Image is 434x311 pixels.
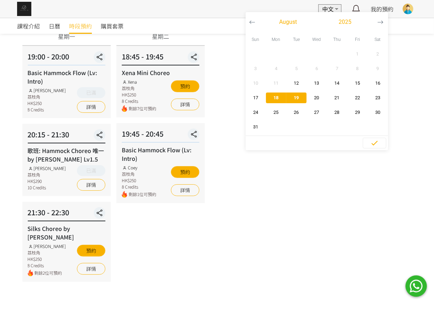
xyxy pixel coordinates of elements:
a: 詳情 [77,263,105,275]
span: August [279,18,297,26]
button: 26 [286,105,307,120]
button: 已滿 [77,165,105,176]
span: 18 [268,94,284,101]
button: 16 [367,76,388,90]
a: 詳情 [77,179,105,191]
img: img_61c0148bb0266 [17,2,31,16]
div: 8 Credits [122,184,156,190]
button: 10 [246,76,266,90]
div: Coey [122,164,156,171]
span: 13 [309,80,325,87]
div: 歌班: Hammock Choreo 唯一 by [PERSON_NAME] Lv1.5 [28,146,105,163]
div: 荔枝角 [122,85,156,91]
span: 剩餘7位可預約 [129,105,156,112]
button: 29 [347,105,367,120]
div: Thu [327,32,347,47]
button: 18 [266,90,286,105]
span: 日曆 [49,22,60,30]
button: 28 [327,105,347,120]
span: 9 [370,65,386,72]
span: 剩餘2位可預約 [35,270,66,276]
button: 27 [307,105,327,120]
div: 20:15 - 21:30 [28,129,105,143]
span: 29 [349,109,365,116]
span: 30 [370,109,386,116]
div: Tue [286,32,307,47]
span: 17 [248,94,264,101]
div: 18:45 - 19:45 [122,51,199,65]
button: 17 [246,90,266,105]
button: 2 [367,47,388,61]
div: HK$250 [28,256,66,262]
button: 2025 [317,17,374,27]
img: fire.png [122,105,127,112]
a: 日曆 [49,18,60,34]
button: 14 [327,76,347,90]
a: 我的預約 [371,5,393,13]
div: 19:00 - 20:00 [28,51,105,65]
div: HK$250 [122,91,156,98]
img: fire.png [28,270,33,276]
span: 1 [349,51,365,58]
button: 13 [307,76,327,90]
button: 6 [307,61,327,76]
button: 1 [347,47,367,61]
button: 11 [266,76,286,90]
a: 詳情 [171,184,199,196]
div: 荔枝角 [28,94,66,100]
div: HK$250 [122,177,156,184]
span: 28 [329,109,345,116]
div: Basic Hammock Flow (Lv: Intro) [28,68,105,85]
button: 30 [367,105,388,120]
span: 課程介紹 [17,22,40,30]
button: 已滿 [77,87,105,98]
span: 25 [268,109,284,116]
span: 27 [309,109,325,116]
button: 24 [246,105,266,120]
span: 4 [268,65,284,72]
span: 剩餘1位可預約 [129,191,156,198]
div: HK$290 [28,178,66,184]
button: 20 [307,90,327,105]
div: 荔枝角 [122,171,156,177]
div: 21:30 - 22:30 [28,207,105,221]
a: 課程介紹 [17,18,40,34]
button: 8 [347,61,367,76]
button: 預約 [77,245,105,257]
button: 25 [266,105,286,120]
div: [PERSON_NAME] [28,165,66,172]
button: August [260,17,317,27]
span: 19 [288,94,304,101]
div: [PERSON_NAME] [28,243,66,249]
span: 2025 [339,18,352,26]
span: 11 [268,80,284,87]
a: 購買套票 [101,18,124,34]
span: 20 [309,94,325,101]
div: Xena Mini Choreo [122,68,199,77]
div: 8 Credits [122,98,156,104]
button: 12 [286,76,307,90]
button: 23 [367,90,388,105]
span: 12 [288,80,304,87]
button: 預約 [171,80,199,92]
div: 10 Credits [28,184,66,191]
button: 22 [347,90,367,105]
div: Silks Choreo by [PERSON_NAME] [28,224,105,241]
span: 購買套票 [101,22,124,30]
span: 7 [329,65,345,72]
div: Sat [367,32,388,47]
img: fire.png [122,191,127,198]
button: 預約 [171,166,199,178]
div: Wed [307,32,327,47]
span: 31 [248,123,264,131]
span: 8 [349,65,365,72]
div: 19:45 - 20:45 [122,128,199,143]
div: Xena [122,79,156,85]
span: 24 [248,109,264,116]
div: 8 Credits [28,262,66,269]
div: Basic Hammock Flow (Lv: Intro) [122,146,199,163]
a: 詳情 [171,99,199,110]
span: 5 [288,65,304,72]
span: 21 [329,94,345,101]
